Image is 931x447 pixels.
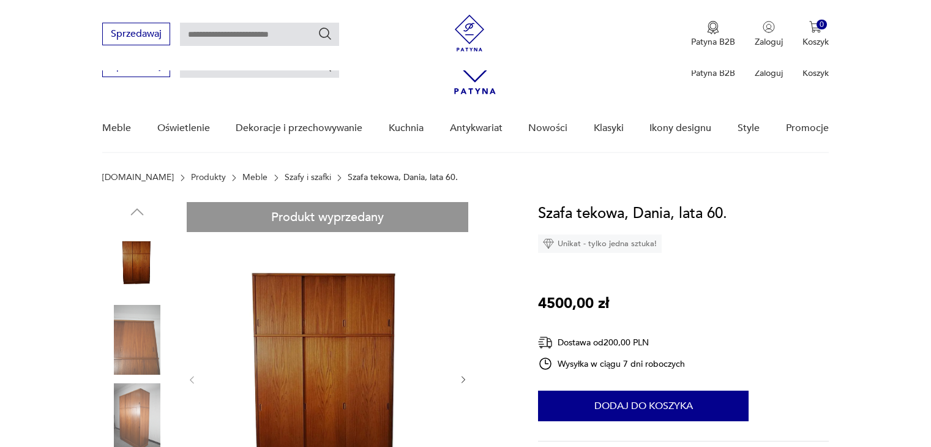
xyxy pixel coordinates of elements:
div: Produkt wyprzedany [187,202,468,232]
a: Meble [242,173,267,182]
img: Patyna - sklep z meblami i dekoracjami vintage [451,15,488,51]
button: Zaloguj [755,21,783,48]
button: Patyna B2B [691,21,735,48]
a: [DOMAIN_NAME] [102,173,174,182]
a: Produkty [191,173,226,182]
div: Dostawa od 200,00 PLN [538,335,685,350]
h1: Szafa tekowa, Dania, lata 60. [538,202,727,225]
div: Unikat - tylko jedna sztuka! [538,235,662,253]
a: Ikona medaluPatyna B2B [691,21,735,48]
a: Sprzedawaj [102,31,170,39]
p: Szafa tekowa, Dania, lata 60. [348,173,458,182]
a: Meble [102,105,131,152]
p: Patyna B2B [691,36,735,48]
a: Szafy i szafki [285,173,331,182]
a: Oświetlenie [157,105,210,152]
button: Szukaj [318,26,332,41]
img: Ikona dostawy [538,335,553,350]
p: Koszyk [802,67,829,79]
a: Dekoracje i przechowywanie [236,105,362,152]
img: Ikona diamentu [543,238,554,249]
button: Sprzedawaj [102,23,170,45]
a: Ikony designu [649,105,711,152]
p: Patyna B2B [691,67,735,79]
a: Klasyki [594,105,624,152]
button: 0Koszyk [802,21,829,48]
p: Zaloguj [755,36,783,48]
div: 0 [817,20,827,30]
p: Zaloguj [755,67,783,79]
img: Ikona koszyka [809,21,821,33]
p: 4500,00 zł [538,292,609,315]
p: Koszyk [802,36,829,48]
img: Ikona medalu [707,21,719,34]
button: Dodaj do koszyka [538,391,749,421]
a: Nowości [528,105,567,152]
a: Sprzedawaj [102,62,170,71]
a: Style [738,105,760,152]
a: Antykwariat [450,105,503,152]
a: Kuchnia [389,105,424,152]
img: Ikonka użytkownika [763,21,775,33]
img: Zdjęcie produktu Szafa tekowa, Dania, lata 60. [102,227,172,297]
img: Zdjęcie produktu Szafa tekowa, Dania, lata 60. [102,305,172,375]
a: Promocje [786,105,829,152]
div: Wysyłka w ciągu 7 dni roboczych [538,356,685,371]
